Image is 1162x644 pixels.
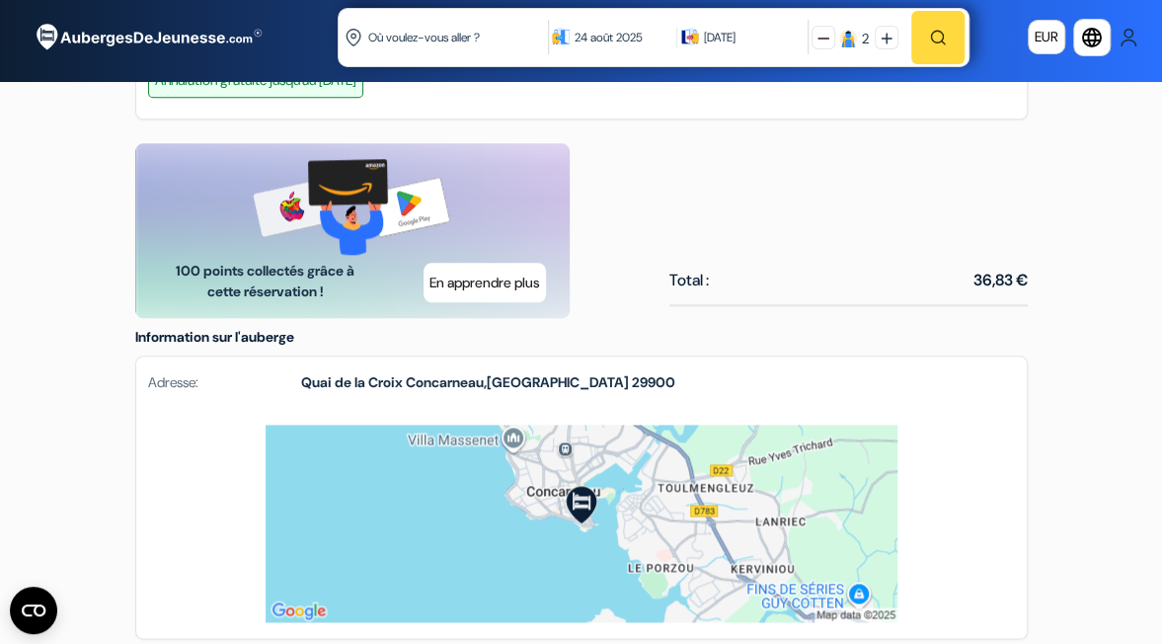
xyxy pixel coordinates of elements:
[681,28,699,45] img: calendarIcon icon
[24,11,271,64] img: AubergesDeJeunesse.com
[1119,28,1138,47] img: User Icon
[10,587,57,634] button: CMP-Widget öffnen
[817,33,829,44] img: minus
[148,372,301,393] span: Adresse:
[1080,26,1104,49] i: language
[1028,20,1065,54] a: EUR
[301,372,675,393] strong: ,
[266,425,897,622] img: staticmap
[704,28,736,47] div: [DATE]
[973,269,1028,292] span: 36,83 €
[487,373,629,391] span: [GEOGRAPHIC_DATA]
[1073,19,1111,56] a: language
[861,29,868,49] div: 2
[552,28,570,45] img: calendarIcon icon
[424,263,546,302] button: En apprendre plus
[839,30,857,47] img: guest icon
[406,373,484,391] span: Concarneau
[881,33,892,44] img: plus
[301,373,403,391] span: Quai de la Croix
[366,13,503,61] input: Ville, université ou logement
[135,328,294,346] span: Information sur l'auberge
[669,269,709,292] span: Total :
[161,261,370,302] span: 100 points collectés grâce à cette réservation !
[345,29,362,46] img: location icon
[253,159,451,255] img: gift-card-banner.png
[632,373,675,391] span: 29900
[575,28,665,47] div: 24 août 2025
